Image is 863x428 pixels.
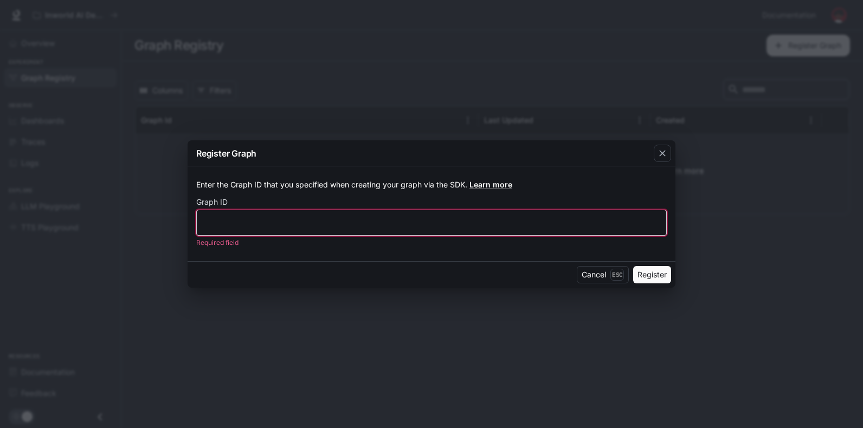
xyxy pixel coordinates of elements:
[469,180,512,189] a: Learn more
[196,198,228,206] p: Graph ID
[196,147,256,160] p: Register Graph
[196,237,659,248] p: Required field
[196,179,667,190] p: Enter the Graph ID that you specified when creating your graph via the SDK.
[577,266,629,283] button: CancelEsc
[633,266,671,283] button: Register
[610,269,624,281] p: Esc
